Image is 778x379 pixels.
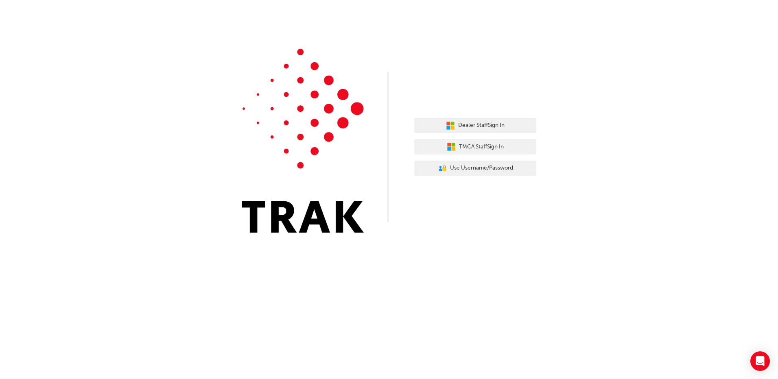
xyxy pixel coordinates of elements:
[458,121,505,130] span: Dealer Staff Sign In
[414,161,536,176] button: Use Username/Password
[414,139,536,155] button: TMCA StaffSign In
[450,163,513,173] span: Use Username/Password
[750,351,770,371] div: Open Intercom Messenger
[459,142,504,152] span: TMCA Staff Sign In
[242,49,364,233] img: Trak
[414,118,536,133] button: Dealer StaffSign In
